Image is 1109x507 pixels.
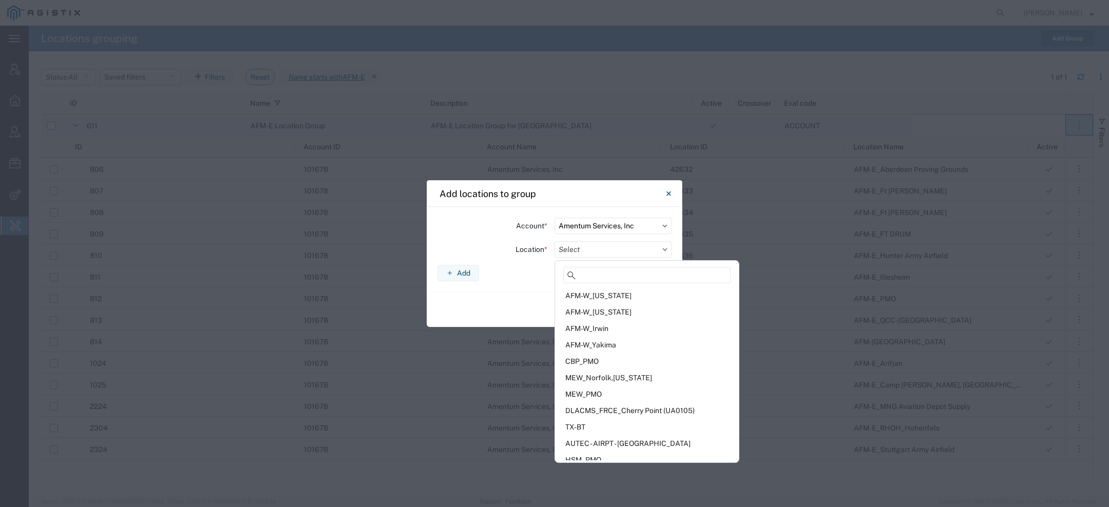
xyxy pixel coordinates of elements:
div: AFM-W_[US_STATE] [557,304,737,320]
div: AFM-W_[US_STATE] [557,287,737,304]
div: AFM-W_Yakima [557,337,737,353]
label: Location [515,241,547,258]
div: DLACMS_FRCE_Cherry Point (UA0105) [557,402,737,419]
div: MEW_PMO [557,386,737,402]
div: AFM-W_Irwin [557,320,737,337]
div: HSM_PMO [557,452,737,468]
div: MEW_Norfolk,[US_STATE] [557,369,737,386]
input: Select [554,241,672,258]
div: AUTEC - AIRPT - [GEOGRAPHIC_DATA] [557,435,737,452]
div: CBP_PMO [557,353,737,369]
label: Account [516,218,547,234]
div: TX-BT [557,419,737,435]
input: Select [554,218,672,234]
button: Close [658,183,679,204]
h4: Add locations to group [439,187,536,201]
button: Add [437,265,479,281]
